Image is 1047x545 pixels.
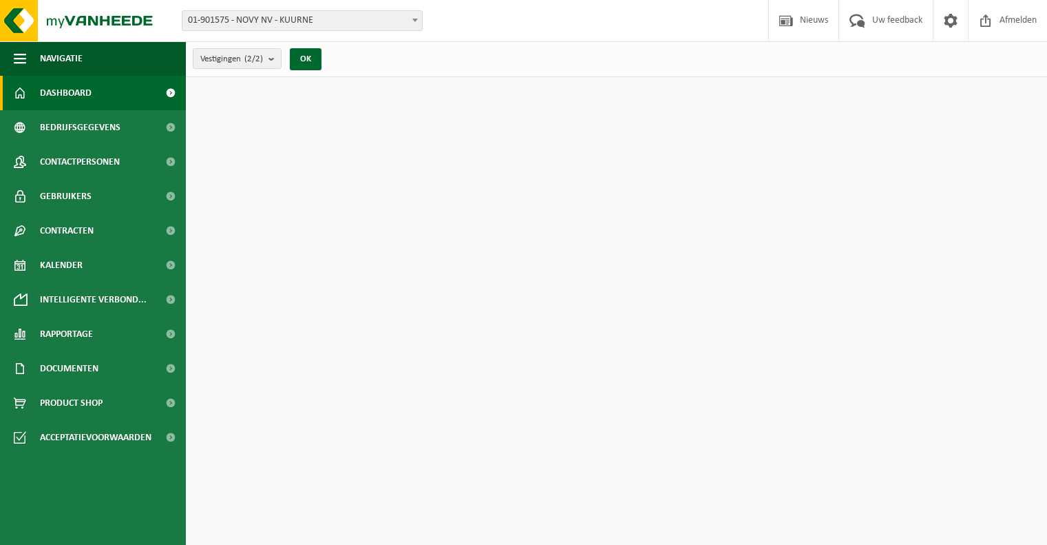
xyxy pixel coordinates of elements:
span: Dashboard [40,76,92,110]
span: Bedrijfsgegevens [40,110,120,145]
span: Acceptatievoorwaarden [40,420,151,455]
span: Contracten [40,214,94,248]
span: Product Shop [40,386,103,420]
span: Documenten [40,351,98,386]
span: 01-901575 - NOVY NV - KUURNE [182,10,423,31]
span: Gebruikers [40,179,92,214]
count: (2/2) [244,54,263,63]
span: Kalender [40,248,83,282]
button: OK [290,48,321,70]
span: Rapportage [40,317,93,351]
span: Contactpersonen [40,145,120,179]
span: Vestigingen [200,49,263,70]
span: Intelligente verbond... [40,282,147,317]
button: Vestigingen(2/2) [193,48,282,69]
span: 01-901575 - NOVY NV - KUURNE [182,11,422,30]
span: Navigatie [40,41,83,76]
